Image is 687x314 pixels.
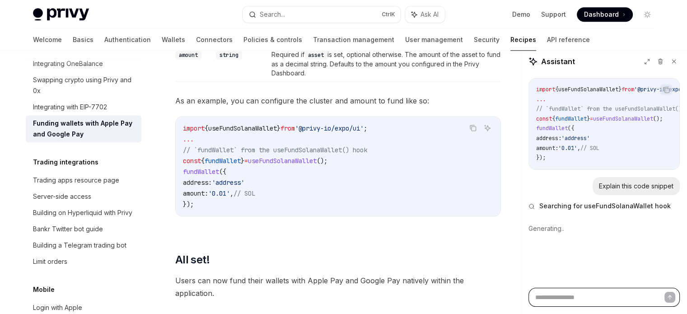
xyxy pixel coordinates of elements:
[584,10,619,19] span: Dashboard
[205,124,208,132] span: {
[590,115,593,122] span: =
[183,146,367,154] span: // `fundWallet` from the useFundSolanaWallet() hook
[26,205,141,221] a: Building on Hyperliquid with Privy
[528,217,680,240] div: Generating..
[33,8,89,21] img: light logo
[664,292,675,303] button: Send message
[230,189,234,197] span: ,
[183,135,194,143] span: ...
[175,94,501,107] span: As an example, you can configure the cluster and amount to fund like so:
[26,99,141,115] a: Integrating with EIP-7702
[653,115,663,122] span: ();
[536,135,561,142] span: address:
[162,29,185,51] a: Wallets
[580,145,599,152] span: // SOL
[104,29,151,51] a: Authentication
[33,224,103,234] div: Bankr Twitter bot guide
[577,145,580,152] span: ,
[33,302,82,313] div: Login with Apple
[599,182,673,191] div: Explain this code snippet
[216,51,242,60] code: string
[512,10,530,19] a: Demo
[640,7,654,22] button: Toggle dark mode
[536,115,552,122] span: const
[26,237,141,253] a: Building a Telegram trading bot
[26,172,141,188] a: Trading apps resource page
[577,7,633,22] a: Dashboard
[593,115,653,122] span: useFundSolanaWallet
[219,168,226,176] span: ({
[183,124,205,132] span: import
[175,51,201,60] code: amount
[295,124,364,132] span: '@privy-io/expo/ui'
[244,157,248,165] span: =
[364,124,367,132] span: ;
[558,86,618,93] span: useFundSolanaWallet
[183,157,201,165] span: const
[555,115,587,122] span: fundWallet
[33,29,62,51] a: Welcome
[317,157,327,165] span: ();
[26,115,141,142] a: Funding wallets with Apple Pay and Google Pay
[313,29,394,51] a: Transaction management
[528,202,680,211] button: Searching for useFundSolanaWallet hook
[541,56,575,67] span: Assistant
[260,9,285,20] div: Search...
[33,256,67,267] div: Limit orders
[568,125,574,132] span: ({
[205,157,241,165] span: fundWallet
[183,178,212,187] span: address:
[541,10,566,19] a: Support
[474,29,500,51] a: Security
[248,157,317,165] span: useFundSolanaWallet
[561,135,590,142] span: 'address'
[243,6,401,23] button: Search...CtrlK
[277,124,280,132] span: }
[421,10,439,19] span: Ask AI
[33,102,107,112] div: Integrating with EIP-7702
[481,122,493,134] button: Ask AI
[205,189,208,197] span: :
[26,253,141,270] a: Limit orders
[536,125,568,132] span: fundWallet
[618,86,622,93] span: }
[241,157,244,165] span: }
[175,253,210,267] span: All set!
[405,6,445,23] button: Ask AI
[536,145,555,152] span: amount
[660,84,672,96] button: Copy the contents from the code block
[536,86,555,93] span: import
[33,191,91,202] div: Server-side access
[268,47,501,82] td: Required if is set, optional otherwise. The amount of the asset to fund as a decimal string. Defa...
[26,72,141,99] a: Swapping crypto using Privy and 0x
[212,178,244,187] span: 'address'
[208,189,230,197] span: '0.01'
[33,207,132,218] div: Building on Hyperliquid with Privy
[33,175,119,186] div: Trading apps resource page
[33,284,55,295] h5: Mobile
[539,202,671,211] span: Searching for useFundSolanaWallet hook
[555,145,558,152] span: :
[175,274,501,300] span: Users can now fund their wallets with Apple Pay and Google Pay natively within the application.
[467,122,479,134] button: Copy the contents from the code block
[26,221,141,237] a: Bankr Twitter bot guide
[587,115,590,122] span: }
[208,124,277,132] span: useFundSolanaWallet
[536,154,546,161] span: });
[33,75,136,96] div: Swapping crypto using Privy and 0x
[73,29,93,51] a: Basics
[201,157,205,165] span: {
[243,29,302,51] a: Policies & controls
[382,11,395,18] span: Ctrl K
[405,29,463,51] a: User management
[536,96,546,103] span: ...
[510,29,536,51] a: Recipes
[622,86,634,93] span: from
[234,189,255,197] span: // SOL
[26,188,141,205] a: Server-side access
[33,118,136,140] div: Funding wallets with Apple Pay and Google Pay
[33,157,98,168] h5: Trading integrations
[183,168,219,176] span: fundWallet
[33,240,126,251] div: Building a Telegram trading bot
[183,200,194,208] span: });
